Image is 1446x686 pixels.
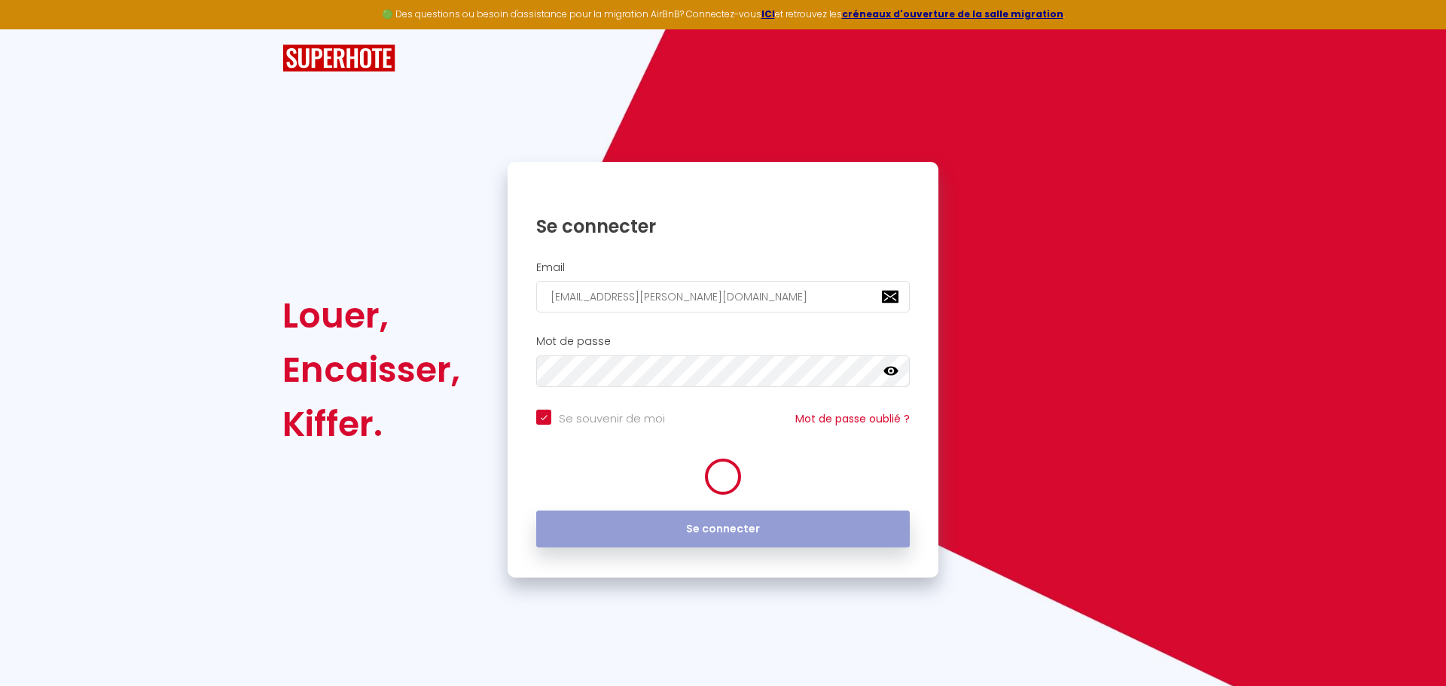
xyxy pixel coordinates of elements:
[536,261,910,274] h2: Email
[282,44,395,72] img: SuperHote logo
[282,343,460,397] div: Encaisser,
[282,288,460,343] div: Louer,
[795,411,910,426] a: Mot de passe oublié ?
[282,397,460,451] div: Kiffer.
[536,335,910,348] h2: Mot de passe
[842,8,1063,20] a: créneaux d'ouverture de la salle migration
[536,511,910,548] button: Se connecter
[536,215,910,238] h1: Se connecter
[761,8,775,20] a: ICI
[536,281,910,313] input: Ton Email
